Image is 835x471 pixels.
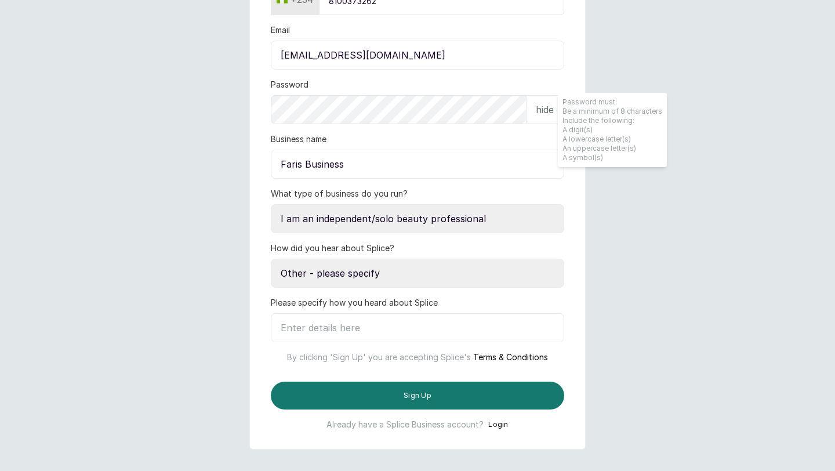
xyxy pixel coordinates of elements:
[558,93,667,167] span: Password must: Be a minimum of 8 characters Include the following:
[271,242,394,254] label: How did you hear about Splice?
[271,41,564,70] input: email@acme.com
[271,150,564,179] input: Enter business name here
[271,24,290,36] label: Email
[562,135,662,144] li: A lowercase letter(s)
[326,419,484,430] p: Already have a Splice Business account?
[473,352,548,362] span: Terms & Conditions
[271,79,308,90] label: Password
[562,144,662,153] li: An uppercase letter(s)
[562,125,662,135] li: A digit(s)
[271,133,326,145] label: Business name
[271,297,438,309] label: Please specify how you heard about Splice
[271,342,564,363] p: By clicking 'Sign Up' you are accepting Splice's
[562,153,662,162] li: A symbol(s)
[271,313,564,342] input: Enter details here
[488,419,509,430] button: Login
[271,382,564,410] button: Sign Up
[271,188,408,200] label: What type of business do you run?
[536,103,554,117] p: hide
